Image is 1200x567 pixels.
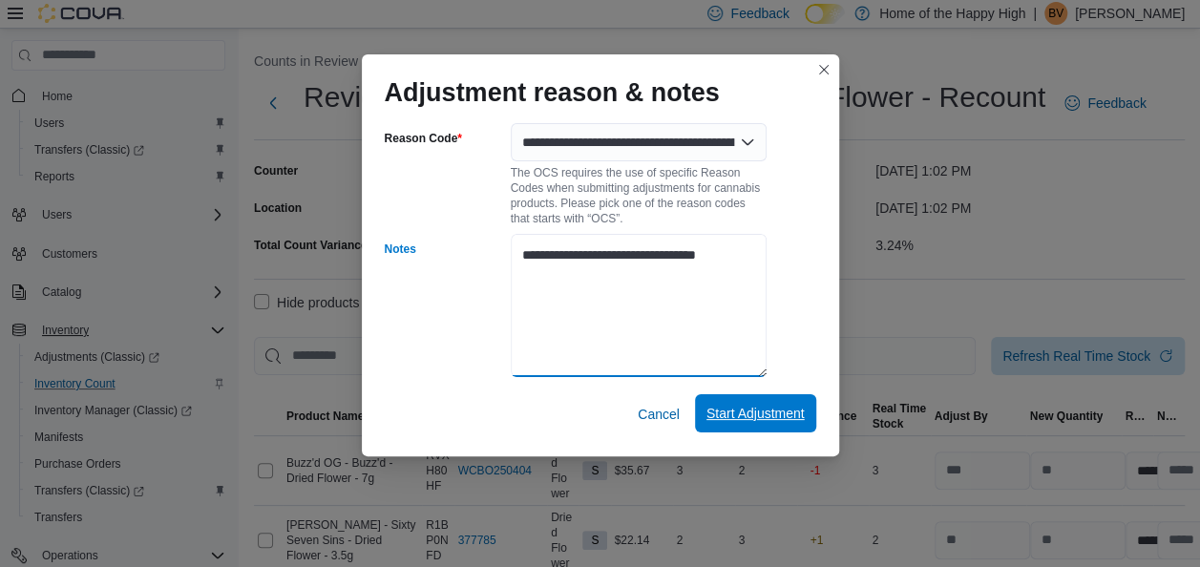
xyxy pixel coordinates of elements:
[812,58,835,81] button: Closes this modal window
[706,404,805,423] span: Start Adjustment
[385,77,720,108] h1: Adjustment reason & notes
[630,395,687,433] button: Cancel
[511,161,767,226] div: The OCS requires the use of specific Reason Codes when submitting adjustments for cannabis produc...
[385,241,416,257] label: Notes
[385,131,462,146] label: Reason Code
[695,394,816,432] button: Start Adjustment
[638,405,680,424] span: Cancel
